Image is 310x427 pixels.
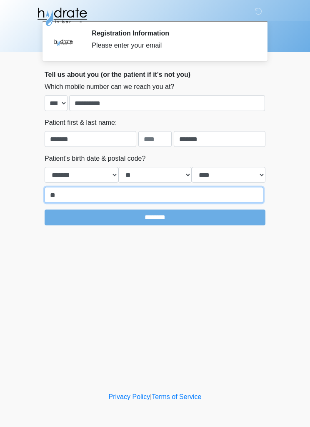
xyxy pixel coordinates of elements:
[36,6,88,27] img: Hydrate IV Bar - Glendale Logo
[45,82,174,92] label: Which mobile number can we reach you at?
[45,118,117,128] label: Patient first & last name:
[51,29,76,54] img: Agent Avatar
[45,71,265,78] h2: Tell us about you (or the patient if it's not you)
[92,40,253,51] div: Please enter your email
[45,154,145,164] label: Patient's birth date & postal code?
[152,393,201,400] a: Terms of Service
[109,393,150,400] a: Privacy Policy
[150,393,152,400] a: |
